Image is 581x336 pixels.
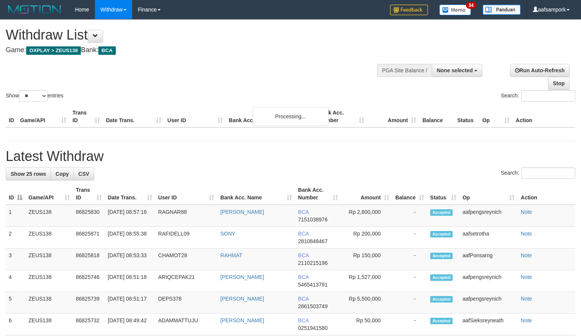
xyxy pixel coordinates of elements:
[17,106,69,127] th: Game/API
[26,46,81,55] span: OXPLAY > ZEUS138
[510,64,570,77] a: Run Auto-Refresh
[459,183,518,205] th: Op: activate to sort column ascending
[155,248,218,270] td: CHAMOT28
[6,227,25,248] td: 2
[341,314,392,335] td: Rp 50,000
[466,2,476,9] span: 34
[11,171,46,177] span: Show 25 rows
[459,292,518,314] td: aafpengsreynich
[501,90,575,102] label: Search:
[105,270,155,292] td: [DATE] 08:51:18
[483,5,521,15] img: panduan.png
[341,270,392,292] td: Rp 1,527,000
[105,183,155,205] th: Date Trans.: activate to sort column ascending
[341,205,392,227] td: Rp 2,800,000
[220,209,264,215] a: [PERSON_NAME]
[105,292,155,314] td: [DATE] 08:51:17
[430,274,453,281] span: Accepted
[430,253,453,259] span: Accepted
[55,171,69,177] span: Copy
[298,252,309,258] span: BCA
[298,296,309,302] span: BCA
[6,248,25,270] td: 3
[25,227,73,248] td: ZEUS138
[226,106,316,127] th: Bank Acc. Name
[459,205,518,227] td: aafpengsreynich
[298,325,328,331] span: Copy 0251941580 to clipboard
[298,274,309,280] span: BCA
[430,318,453,324] span: Accepted
[73,205,105,227] td: 86825830
[392,248,427,270] td: -
[155,205,218,227] td: RAGNAR88
[430,231,453,237] span: Accepted
[103,106,164,127] th: Date Trans.
[392,205,427,227] td: -
[392,314,427,335] td: -
[6,183,25,205] th: ID: activate to sort column descending
[6,46,380,54] h4: Game: Bank:
[437,67,473,73] span: None selected
[459,227,518,248] td: aafsetrotha
[25,248,73,270] td: ZEUS138
[341,248,392,270] td: Rp 150,000
[454,106,479,127] th: Status
[25,270,73,292] td: ZEUS138
[6,106,17,127] th: ID
[217,183,295,205] th: Bank Acc. Name: activate to sort column ascending
[25,292,73,314] td: ZEUS138
[315,106,367,127] th: Bank Acc. Number
[298,217,328,223] span: Copy 7151038976 to clipboard
[98,46,115,55] span: BCA
[513,106,575,127] th: Action
[459,314,518,335] td: aafSieksreyneath
[6,4,63,15] img: MOTION_logo.png
[521,167,575,179] input: Search:
[521,209,532,215] a: Note
[105,205,155,227] td: [DATE] 08:57:16
[73,248,105,270] td: 86825818
[105,248,155,270] td: [DATE] 08:53:33
[430,209,453,216] span: Accepted
[220,231,235,237] a: SONY
[430,296,453,303] span: Accepted
[459,248,518,270] td: aafPonsarng
[69,106,103,127] th: Trans ID
[341,292,392,314] td: Rp 5,500,000
[220,317,264,323] a: [PERSON_NAME]
[548,77,570,90] a: Stop
[341,183,392,205] th: Amount: activate to sort column ascending
[392,227,427,248] td: -
[390,5,428,15] img: Feedback.jpg
[295,183,341,205] th: Bank Acc. Number: activate to sort column ascending
[220,274,264,280] a: [PERSON_NAME]
[105,227,155,248] td: [DATE] 08:55:38
[155,270,218,292] td: ARIQCEPAK21
[479,106,513,127] th: Op
[19,90,47,102] select: Showentries
[298,209,309,215] span: BCA
[73,314,105,335] td: 86825732
[521,296,532,302] a: Note
[105,314,155,335] td: [DATE] 08:49:42
[73,292,105,314] td: 86825739
[521,231,532,237] a: Note
[521,252,532,258] a: Note
[6,314,25,335] td: 6
[392,183,427,205] th: Balance: activate to sort column ascending
[155,227,218,248] td: RAFIDELL09
[377,64,432,77] div: PGA Site Balance /
[25,205,73,227] td: ZEUS138
[518,183,575,205] th: Action
[392,270,427,292] td: -
[521,90,575,102] input: Search:
[220,296,264,302] a: [PERSON_NAME]
[501,167,575,179] label: Search:
[78,171,89,177] span: CSV
[298,238,328,244] span: Copy 2810848467 to clipboard
[439,5,471,15] img: Button%20Memo.svg
[51,167,74,180] a: Copy
[73,270,105,292] td: 86825746
[73,167,94,180] a: CSV
[220,252,242,258] a: RAHMAT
